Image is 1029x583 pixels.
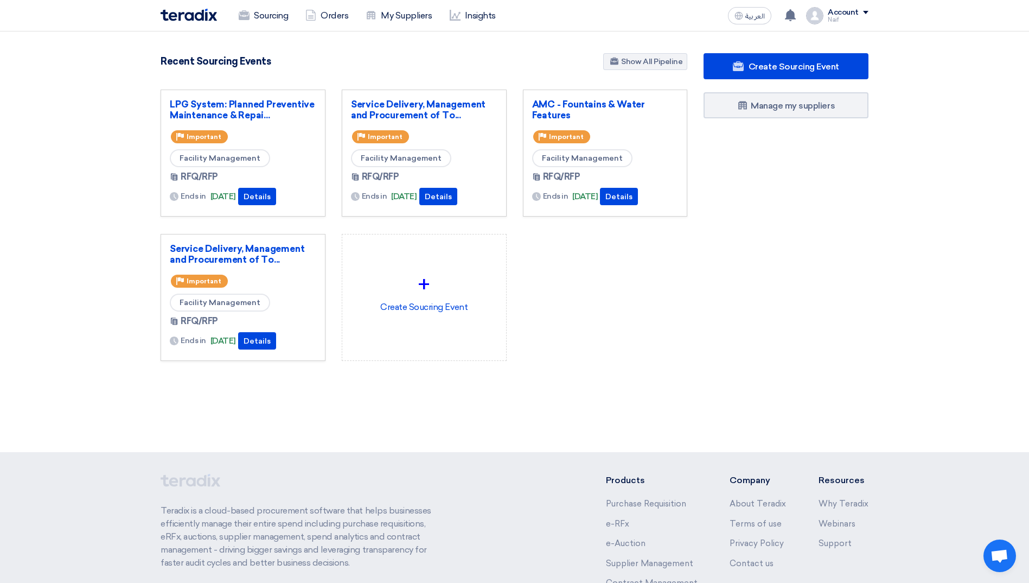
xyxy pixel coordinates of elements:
[181,315,218,328] span: RFQ/RFP
[210,191,236,203] span: [DATE]
[730,474,786,487] li: Company
[606,559,693,568] a: Supplier Management
[983,540,1016,572] div: Open chat
[161,504,444,569] p: Teradix is a cloud-based procurement software that helps businesses efficiently manage their enti...
[828,17,868,23] div: Naif
[603,53,687,70] a: Show All Pipeline
[187,277,221,285] span: Important
[572,191,598,203] span: [DATE]
[532,149,632,167] span: Facility Management
[543,191,568,202] span: Ends in
[819,474,868,487] li: Resources
[362,170,399,183] span: RFQ/RFP
[419,188,457,205] button: Details
[181,335,206,346] span: Ends in
[181,191,206,202] span: Ends in
[170,149,270,167] span: Facility Management
[704,92,868,118] a: Manage my suppliers
[357,4,440,28] a: My Suppliers
[391,191,417,203] span: [DATE]
[819,519,855,529] a: Webinars
[749,61,839,72] span: Create Sourcing Event
[806,7,823,24] img: profile_test.png
[187,133,221,141] span: Important
[441,4,504,28] a: Insights
[210,335,236,347] span: [DATE]
[238,332,276,350] button: Details
[606,499,686,509] a: Purchase Requisition
[730,538,784,548] a: Privacy Policy
[532,99,679,121] a: AMC - Fountains & Water Features
[170,99,316,121] a: LPG System: Planned Preventive Maintenance & Repai...
[230,4,297,28] a: Sourcing
[728,7,771,24] button: العربية
[170,243,316,265] a: Service Delivery, Management and Procurement of To...
[170,294,270,312] span: Facility Management
[600,188,638,205] button: Details
[161,9,217,21] img: Teradix logo
[606,538,645,548] a: e-Auction
[819,499,868,509] a: Why Teradix
[362,191,387,202] span: Ends in
[351,99,497,121] a: Service Delivery, Management and Procurement of To...
[351,149,451,167] span: Facility Management
[745,12,765,20] span: العربية
[238,188,276,205] button: Details
[730,499,786,509] a: About Teradix
[549,133,584,141] span: Important
[368,133,402,141] span: Important
[181,170,218,183] span: RFQ/RFP
[606,519,629,529] a: e-RFx
[819,538,852,548] a: Support
[730,559,774,568] a: Contact us
[351,243,497,339] div: Create Soucring Event
[297,4,357,28] a: Orders
[161,55,271,67] h4: Recent Sourcing Events
[828,8,859,17] div: Account
[606,474,698,487] li: Products
[543,170,580,183] span: RFQ/RFP
[730,519,782,529] a: Terms of use
[351,268,497,301] div: +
